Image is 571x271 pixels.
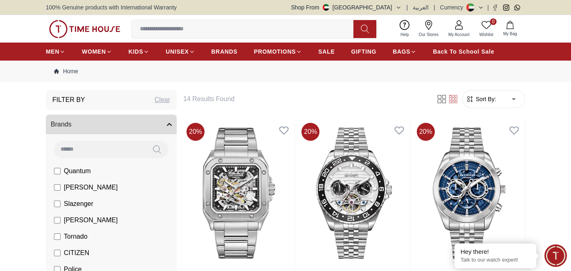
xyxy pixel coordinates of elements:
img: Lee Cooper Men's Automatic Silver Dial Watch - LC08192.330 [298,120,409,267]
a: SALE [318,44,335,59]
span: Back To School Sale [433,47,494,56]
a: 0Wishlist [474,18,498,39]
a: WOMEN [82,44,112,59]
div: Chat Widget [544,244,567,267]
input: Tornado [54,233,61,240]
div: Currency [440,3,467,11]
span: Wishlist [476,32,497,38]
span: 0 [490,18,497,25]
input: [PERSON_NAME] [54,184,61,191]
div: Clear [155,95,170,105]
a: Back To School Sale [433,44,494,59]
span: UNISEX [166,47,189,56]
a: BRANDS [211,44,238,59]
span: Tornado [64,232,88,242]
span: [PERSON_NAME] [64,215,118,225]
img: Lee Cooper Men's Automatic Dark Blue Dial Watch - LC08176.390 [414,120,525,267]
span: Slazenger [64,199,93,209]
span: BAGS [393,47,410,56]
h3: Filter By [52,95,85,105]
a: Instagram [503,5,509,11]
span: WOMEN [82,47,106,56]
span: 100% Genuine products with International Warranty [46,3,177,11]
div: Hey there! [461,248,530,256]
span: MEN [46,47,59,56]
button: العربية [413,3,429,11]
button: Shop From[GEOGRAPHIC_DATA] [291,3,402,11]
span: | [407,3,408,11]
a: Help [396,18,414,39]
a: KIDS [128,44,149,59]
span: Quantum [64,166,91,176]
h6: 14 Results Found [183,94,426,104]
a: PROMOTIONS [254,44,302,59]
span: Our Stores [416,32,442,38]
span: PROMOTIONS [254,47,296,56]
nav: Breadcrumb [46,61,525,82]
span: Sort By: [474,95,496,103]
a: UNISEX [166,44,195,59]
span: Help [397,32,412,38]
span: KIDS [128,47,143,56]
img: Lee Cooper Men's Automatic Black Dial Watch - LC08198.350 [183,120,294,267]
span: CITIZEN [64,248,89,258]
span: 20 % [301,123,319,141]
a: BAGS [393,44,416,59]
span: Brands [51,120,72,129]
span: 20 % [417,123,435,141]
a: Our Stores [414,18,443,39]
input: CITIZEN [54,250,61,256]
span: | [434,3,435,11]
span: BRANDS [211,47,238,56]
img: United Arab Emirates [323,4,329,11]
a: Home [54,67,78,75]
button: Brands [46,115,177,134]
input: Quantum [54,168,61,174]
input: Slazenger [54,201,61,207]
button: Sort By: [466,95,496,103]
span: GIFTING [351,47,376,56]
span: SALE [318,47,335,56]
span: 20 % [187,123,205,141]
a: GIFTING [351,44,376,59]
span: My Bag [500,31,520,37]
span: [PERSON_NAME] [64,183,118,192]
input: [PERSON_NAME] [54,217,61,224]
button: My Bag [498,19,522,38]
p: Talk to our watch expert! [461,257,530,264]
span: My Account [445,32,473,38]
img: ... [49,20,120,38]
a: Facebook [492,5,498,11]
a: MEN [46,44,65,59]
a: Whatsapp [514,5,520,11]
span: | [487,3,489,11]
